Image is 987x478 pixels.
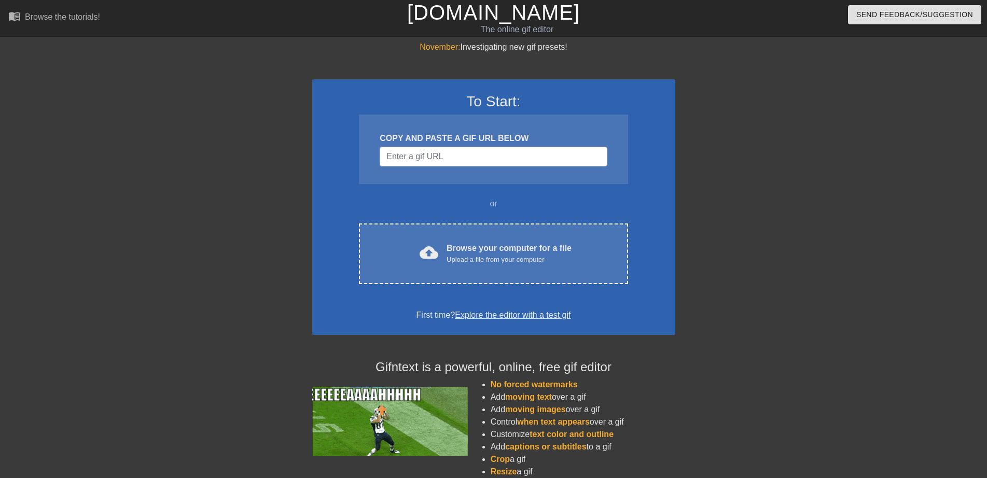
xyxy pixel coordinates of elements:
[505,442,586,451] span: captions or subtitles
[8,10,100,26] a: Browse the tutorials!
[491,391,675,403] li: Add over a gif
[334,23,700,36] div: The online gif editor
[380,132,607,145] div: COPY AND PASTE A GIF URL BELOW
[530,430,614,439] span: text color and outline
[8,10,21,22] span: menu_book
[517,417,590,426] span: when text appears
[491,455,510,463] span: Crop
[326,309,662,321] div: First time?
[407,1,580,24] a: [DOMAIN_NAME]
[491,467,517,476] span: Resize
[491,380,578,389] span: No forced watermarks
[447,255,572,265] div: Upload a file from your computer
[339,198,648,210] div: or
[491,466,675,478] li: a gif
[491,453,675,466] li: a gif
[455,311,571,319] a: Explore the editor with a test gif
[447,242,572,265] div: Browse your computer for a file
[312,41,675,53] div: Investigating new gif presets!
[848,5,981,24] button: Send Feedback/Suggestion
[312,387,468,456] img: football_small.gif
[505,392,552,401] span: moving text
[25,12,100,21] div: Browse the tutorials!
[312,360,675,375] h4: Gifntext is a powerful, online, free gif editor
[326,93,662,110] h3: To Start:
[380,147,607,166] input: Username
[491,428,675,441] li: Customize
[491,403,675,416] li: Add over a gif
[505,405,565,414] span: moving images
[420,243,438,262] span: cloud_upload
[856,8,973,21] span: Send Feedback/Suggestion
[491,416,675,428] li: Control over a gif
[491,441,675,453] li: Add to a gif
[420,43,460,51] span: November:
